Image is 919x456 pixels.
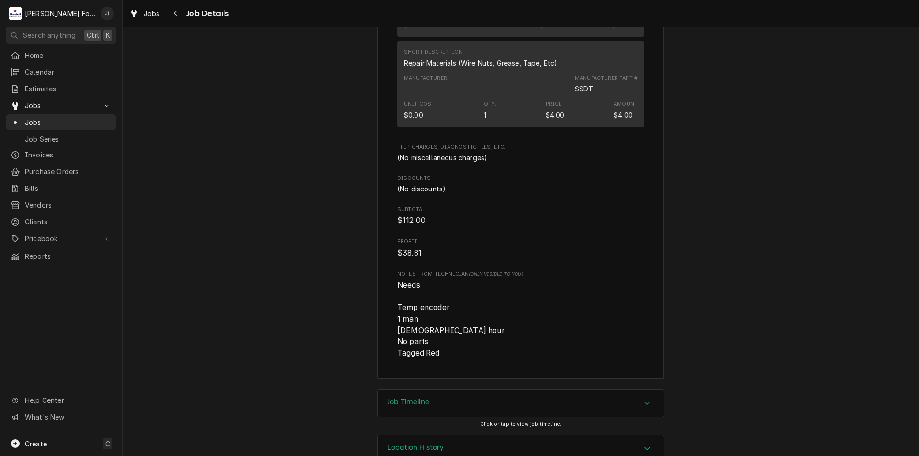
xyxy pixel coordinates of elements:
div: Manufacturer [404,75,447,82]
span: C [105,439,110,449]
div: Manufacturer [404,84,411,94]
span: Discounts [397,175,644,182]
span: [object Object] [397,279,644,358]
span: (Only Visible to You) [469,271,523,277]
div: Short Description [404,58,558,68]
div: Profit [397,238,644,258]
span: Click or tap to view job timeline. [480,421,561,427]
div: Discounts [397,175,644,194]
span: Purchase Orders [25,167,112,177]
div: Subtotal [397,206,644,226]
span: Create [25,440,47,448]
span: Notes from Technician [397,270,644,278]
div: [PERSON_NAME] Food Equipment Service [25,9,95,19]
span: Estimates [25,84,112,94]
div: Price [546,110,565,120]
div: Short Description [404,48,558,67]
a: Go to Help Center [6,392,116,408]
span: $38.81 [397,248,422,257]
div: Manufacturer [404,75,447,94]
span: Ctrl [87,30,99,40]
div: Line Item [397,41,644,128]
span: Search anything [23,30,76,40]
div: Job Timeline [377,389,664,417]
span: Calendar [25,67,112,77]
span: Jobs [144,9,160,19]
div: J( [101,7,114,20]
div: Accordion Header [378,390,664,417]
div: [object Object] [397,270,644,359]
button: Accordion Details Expand Trigger [378,390,664,417]
a: Home [6,47,116,63]
a: Go to Pricebook [6,231,116,246]
a: Go to What's New [6,409,116,425]
div: Amount [614,100,638,120]
span: Jobs [25,117,112,127]
span: K [106,30,110,40]
div: Price [546,100,562,108]
a: Calendar [6,64,116,80]
div: Short Description [404,48,463,56]
div: Qty. [484,100,497,108]
div: Trip Charges, Diagnostic Fees, etc. List [397,153,644,163]
a: Job Series [6,131,116,147]
h3: Location History [387,443,444,452]
span: Profit [397,238,644,245]
div: Cost [404,110,423,120]
div: Jeff Debigare (109)'s Avatar [101,7,114,20]
span: Invoices [25,150,112,160]
a: Reports [6,248,116,264]
div: M [9,7,22,20]
h3: Job Timeline [387,398,429,407]
span: Job Details [183,7,229,20]
a: Invoices [6,147,116,163]
a: Estimates [6,81,116,97]
span: Home [25,50,112,60]
div: Quantity [484,110,486,120]
div: Amount [614,110,633,120]
span: Clients [25,217,112,227]
div: Cost [404,100,435,120]
span: Subtotal [397,206,644,213]
a: Jobs [6,114,116,130]
div: Price [546,100,565,120]
span: What's New [25,412,111,422]
button: Search anythingCtrlK [6,27,116,44]
div: Discounts List [397,184,644,194]
span: Job Series [25,134,112,144]
span: $112.00 [397,216,426,225]
a: Clients [6,214,116,230]
span: Needs Temp encoder 1 man [DEMOGRAPHIC_DATA] hour No parts Tagged Red [397,280,504,357]
div: Trip Charges, Diagnostic Fees, etc. [397,144,644,163]
div: Part Number [575,75,638,94]
span: Help Center [25,395,111,405]
span: Profit [397,247,644,259]
div: Part Number [575,84,594,94]
span: Vendors [25,200,112,210]
a: Bills [6,180,116,196]
a: Go to Jobs [6,98,116,113]
span: Trip Charges, Diagnostic Fees, etc. [397,144,644,151]
div: Unit Cost [404,100,435,108]
span: Reports [25,251,112,261]
div: Marshall Food Equipment Service's Avatar [9,7,22,20]
div: Manufacturer Part # [575,75,638,82]
a: Purchase Orders [6,164,116,179]
span: Pricebook [25,234,97,244]
span: Subtotal [397,215,644,226]
span: Jobs [25,100,97,111]
div: Amount [614,100,638,108]
span: Bills [25,183,112,193]
div: Quantity [484,100,497,120]
button: Navigate back [168,6,183,21]
a: Jobs [125,6,164,22]
a: Vendors [6,197,116,213]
